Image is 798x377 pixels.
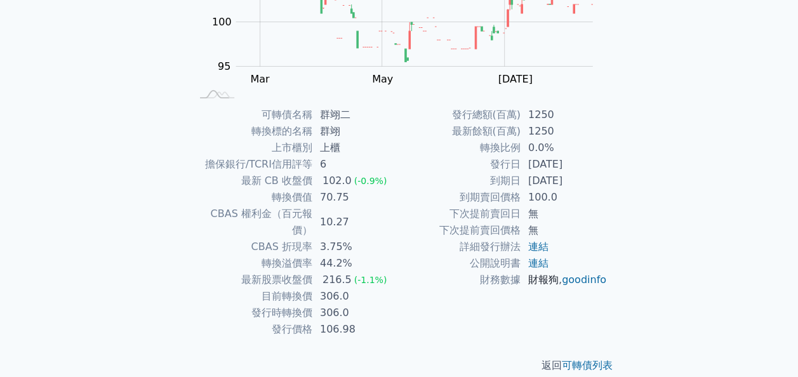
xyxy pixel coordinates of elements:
td: 財務數據 [399,272,521,288]
td: 轉換價值 [191,189,312,206]
td: 可轉債名稱 [191,107,312,123]
td: 擔保銀行/TCRI信用評等 [191,156,312,173]
td: 下次提前賣回日 [399,206,521,222]
td: 100.0 [521,189,608,206]
td: 3.75% [312,239,399,255]
td: 最新股票收盤價 [191,272,312,288]
tspan: May [372,73,393,85]
td: 306.0 [312,305,399,321]
td: 106.98 [312,321,399,338]
span: (-1.1%) [354,275,387,285]
td: 到期日 [399,173,521,189]
td: 1250 [521,107,608,123]
td: 轉換比例 [399,140,521,156]
td: 群翊 [312,123,399,140]
td: 發行價格 [191,321,312,338]
td: 公開說明書 [399,255,521,272]
td: 最新餘額(百萬) [399,123,521,140]
td: 10.27 [312,206,399,239]
div: 216.5 [320,272,354,288]
td: 轉換標的名稱 [191,123,312,140]
td: 306.0 [312,288,399,305]
tspan: [DATE] [498,73,532,85]
a: 連結 [528,257,549,269]
td: 上市櫃別 [191,140,312,156]
td: 上櫃 [312,140,399,156]
td: 轉換溢價率 [191,255,312,272]
p: 返回 [176,358,623,373]
td: CBAS 折現率 [191,239,312,255]
td: 無 [521,206,608,222]
td: 最新 CB 收盤價 [191,173,312,189]
a: 可轉債列表 [562,359,613,371]
td: [DATE] [521,173,608,189]
a: goodinfo [562,274,606,286]
td: 下次提前賣回價格 [399,222,521,239]
td: 1250 [521,123,608,140]
td: 70.75 [312,189,399,206]
td: 無 [521,222,608,239]
td: 發行時轉換價 [191,305,312,321]
div: 聊天小工具 [735,316,798,377]
span: (-0.9%) [354,176,387,186]
tspan: 100 [212,16,232,28]
td: , [521,272,608,288]
td: [DATE] [521,156,608,173]
a: 財報狗 [528,274,559,286]
td: 群翊二 [312,107,399,123]
a: 連結 [528,241,549,253]
td: 44.2% [312,255,399,272]
td: 發行總額(百萬) [399,107,521,123]
td: 發行日 [399,156,521,173]
td: 詳細發行辦法 [399,239,521,255]
td: 到期賣回價格 [399,189,521,206]
iframe: Chat Widget [735,316,798,377]
td: CBAS 權利金（百元報價） [191,206,312,239]
td: 0.0% [521,140,608,156]
tspan: Mar [250,73,270,85]
tspan: 95 [218,60,230,72]
div: 102.0 [320,173,354,189]
td: 目前轉換價 [191,288,312,305]
td: 6 [312,156,399,173]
